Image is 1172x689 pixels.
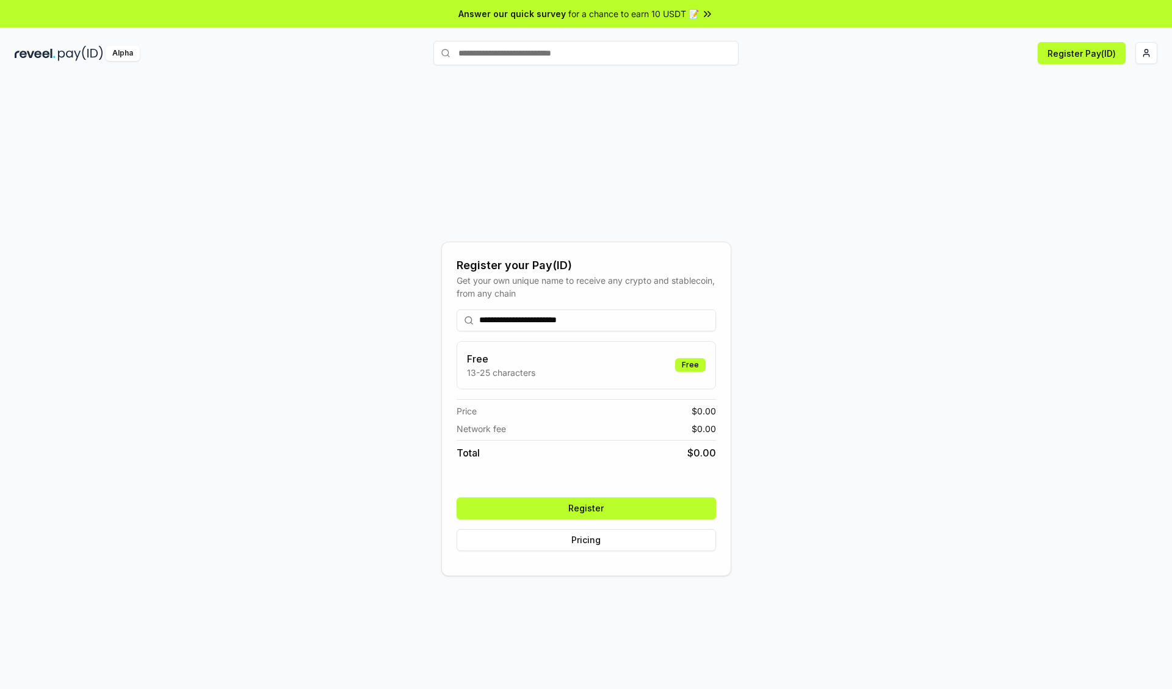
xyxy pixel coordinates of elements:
[692,422,716,435] span: $ 0.00
[675,358,706,372] div: Free
[687,446,716,460] span: $ 0.00
[457,446,480,460] span: Total
[458,7,566,20] span: Answer our quick survey
[467,352,535,366] h3: Free
[457,529,716,551] button: Pricing
[15,46,56,61] img: reveel_dark
[467,366,535,379] p: 13-25 characters
[457,497,716,519] button: Register
[106,46,140,61] div: Alpha
[1038,42,1126,64] button: Register Pay(ID)
[457,422,506,435] span: Network fee
[692,405,716,417] span: $ 0.00
[457,257,716,274] div: Register your Pay(ID)
[58,46,103,61] img: pay_id
[457,405,477,417] span: Price
[568,7,699,20] span: for a chance to earn 10 USDT 📝
[457,274,716,300] div: Get your own unique name to receive any crypto and stablecoin, from any chain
